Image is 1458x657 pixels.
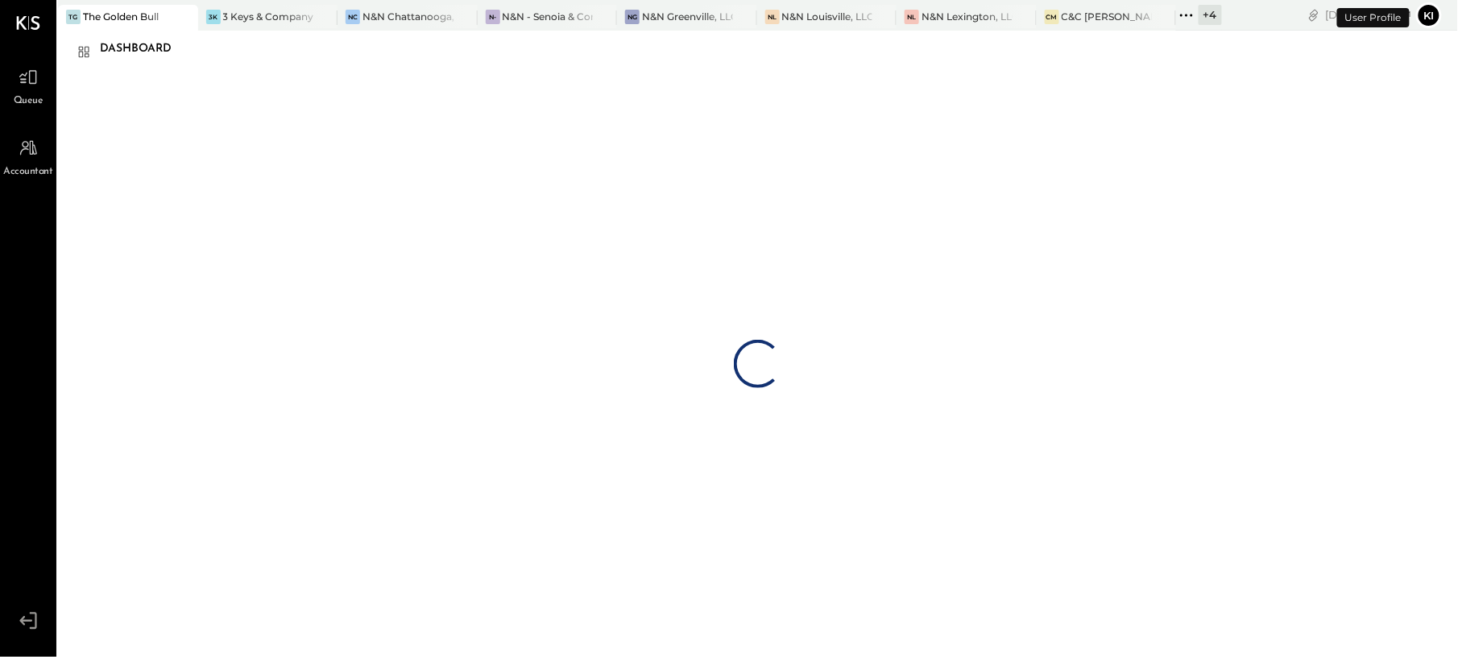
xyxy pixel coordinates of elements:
[346,10,360,24] div: NC
[14,94,43,109] span: Queue
[4,165,53,180] span: Accountant
[83,10,159,23] div: The Golden Bull
[782,10,873,23] div: N&N Louisville, LLC
[625,10,640,24] div: NG
[223,10,314,23] div: 3 Keys & Company
[642,10,733,23] div: N&N Greenville, LLC
[905,10,919,24] div: NL
[1,62,56,109] a: Queue
[1199,5,1222,25] div: + 4
[1306,6,1322,23] div: copy link
[1,133,56,180] a: Accountant
[1062,10,1153,23] div: C&C [PERSON_NAME] LLC
[66,10,81,24] div: TG
[362,10,454,23] div: N&N Chattanooga, LLC
[206,10,221,24] div: 3K
[765,10,780,24] div: NL
[1337,8,1410,27] div: User Profile
[1416,2,1442,28] button: ki
[100,36,188,62] div: Dashboard
[922,10,1013,23] div: N&N Lexington, LLC
[1326,7,1412,23] div: [DATE]
[486,10,500,24] div: N-
[503,10,594,23] div: N&N - Senoia & Corporate
[1045,10,1059,24] div: CM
